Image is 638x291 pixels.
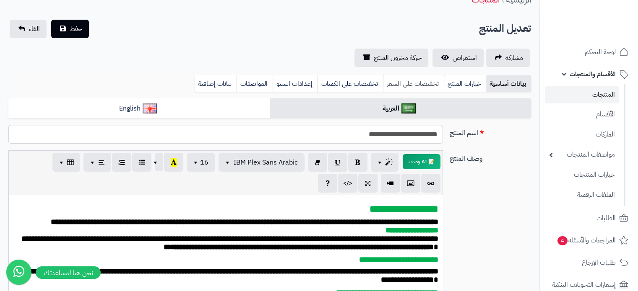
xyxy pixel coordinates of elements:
[545,106,619,124] a: الأقسام
[545,126,619,144] a: الماركات
[270,98,531,119] a: العربية
[10,20,47,38] a: الغاء
[557,236,568,245] span: 4
[585,46,616,58] span: لوحة التحكم
[596,212,616,224] span: الطلبات
[401,103,416,113] img: العربية
[486,75,531,92] a: بيانات أساسية
[479,20,531,37] h2: تعديل المنتج
[143,103,157,113] img: English
[545,208,633,228] a: الطلبات
[29,24,40,34] span: الغاء
[581,23,630,41] img: logo-2.png
[582,257,616,268] span: طلبات الإرجاع
[570,68,616,80] span: الأقسام والمنتجات
[354,49,428,67] a: حركة مخزون المنتج
[403,154,440,169] button: 📝 AI وصف
[545,146,619,164] a: مواصفات المنتجات
[545,186,619,204] a: الملفات الرقمية
[70,24,82,34] span: حفظ
[453,53,477,63] span: استعراض
[8,98,270,119] a: English
[545,230,633,250] a: المراجعات والأسئلة4
[237,75,273,92] a: المواصفات
[273,75,318,92] a: إعدادات السيو
[552,279,616,291] span: إشعارات التحويلات البنكية
[444,75,486,92] a: خيارات المنتج
[446,125,534,138] label: اسم المنتج
[446,150,534,164] label: وصف المنتج
[187,153,215,172] button: 16
[374,53,422,63] span: حركة مخزون المنتج
[545,42,633,62] a: لوحة التحكم
[505,53,523,63] span: مشاركه
[383,75,444,92] a: تخفيضات على السعر
[557,234,616,246] span: المراجعات والأسئلة
[545,86,619,103] a: المنتجات
[51,20,89,38] button: حفظ
[545,252,633,273] a: طلبات الإرجاع
[545,166,619,184] a: خيارات المنتجات
[486,49,530,67] a: مشاركه
[318,75,383,92] a: تخفيضات على الكميات
[200,157,208,167] span: 16
[195,75,237,92] a: بيانات إضافية
[219,153,305,172] button: IBM Plex Sans Arabic
[234,157,298,167] span: IBM Plex Sans Arabic
[432,49,484,67] a: استعراض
